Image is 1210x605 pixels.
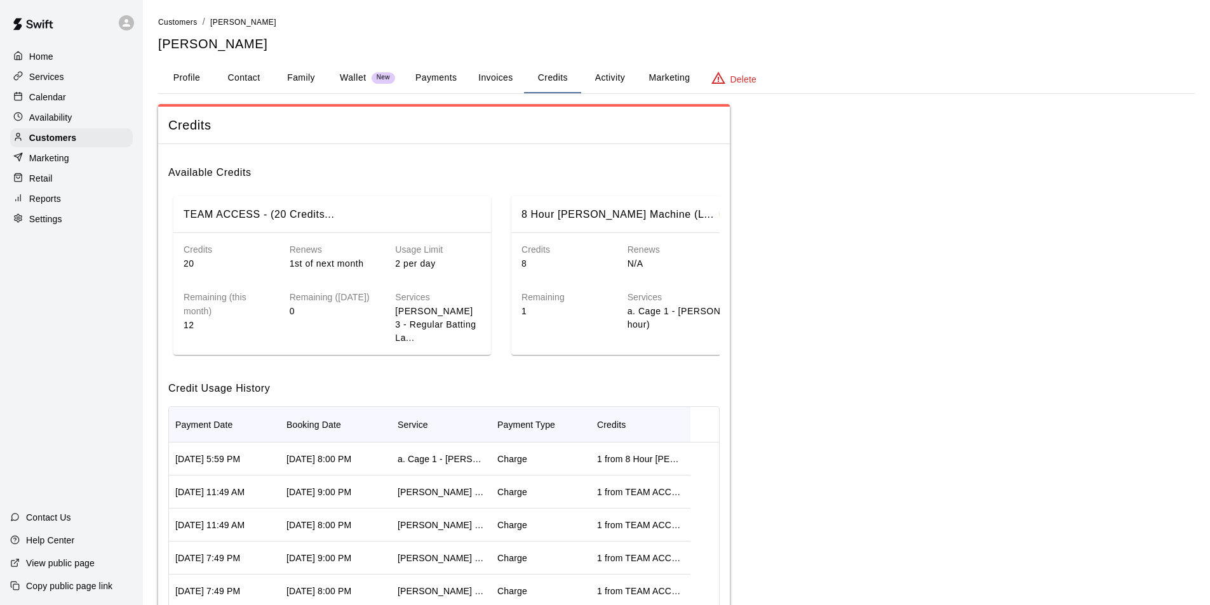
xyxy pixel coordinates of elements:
div: Payment Date [169,407,280,442]
p: 0 [290,305,375,318]
a: Marketing [10,149,133,168]
p: Retail [29,172,53,185]
div: 1 from TEAM ACCESS - (20 Credits - 2 credit redeemable daily) [597,585,684,597]
a: Customers [10,128,133,147]
div: Aug 06, 2025 7:49 PM [175,552,240,564]
button: Payments [405,63,467,93]
div: Booking Date [280,407,391,442]
p: Copy public page link [26,580,112,592]
div: Aug 12, 2025 9:00 PM [286,552,351,564]
p: N/A [628,257,713,270]
p: c. Cage 3 - Regular Batting Lane (1 hour), f. Cage 6 - High Performance Lane (1 hour), g. Cage 7 ... [395,305,481,345]
div: Charge [497,585,527,597]
div: Charge [497,552,527,564]
div: Payment Date [175,407,233,442]
p: Calendar [29,91,66,103]
div: basic tabs example [158,63,1195,93]
p: 8 [521,257,607,270]
p: Delete [730,73,756,86]
span: Customers [158,18,198,27]
div: e. Cage 5 - Regular Batting Lane [398,585,485,597]
h6: Renews [290,243,375,257]
p: Marketing [29,152,69,164]
p: View public page [26,557,95,569]
nav: breadcrumb [158,15,1195,29]
button: Invoices [467,63,524,93]
p: Home [29,50,53,63]
h6: Credits [184,243,269,257]
button: Activity [581,63,638,93]
div: Service [391,407,491,442]
p: 1st of next month [290,257,375,270]
h5: [PERSON_NAME] [158,36,1195,53]
div: 1 from TEAM ACCESS - (20 Credits - 2 credit redeemable daily) [597,552,684,564]
h6: Services [628,291,819,305]
div: Aug 06, 2025 7:49 PM [175,585,240,597]
h6: Credits [521,243,607,257]
h6: Remaining (this month) [184,291,269,319]
div: Charge [497,519,527,531]
span: [PERSON_NAME] [210,18,276,27]
p: Reports [29,192,61,205]
a: Reports [10,189,133,208]
div: Aug 07, 2025 11:49 AM [175,486,245,498]
a: Calendar [10,88,133,107]
button: Contact [215,63,272,93]
p: a. Cage 1 - [PERSON_NAME] Machine (1 hour) [628,305,819,331]
p: 1 [521,305,607,318]
div: Payment Type [497,407,555,442]
a: Availability [10,108,133,127]
div: 1 from TEAM ACCESS - (20 Credits - 2 credit redeemable daily) [597,519,684,531]
span: New [372,74,395,82]
div: Aug 11, 2025 8:00 PM [286,453,351,465]
a: Settings [10,209,133,229]
a: Home [10,47,133,66]
div: Service [398,407,428,442]
div: 1 from TEAM ACCESS - (20 Credits - 2 credit redeemable daily) [597,486,684,498]
a: Services [10,67,133,86]
div: 1 from 8 Hour Trueman Machine (L1) [597,453,684,465]
p: Wallet [340,71,366,84]
a: Retail [10,169,133,188]
p: Settings [29,213,62,225]
button: Profile [158,63,215,93]
div: Aug 07, 2025 11:49 AM [175,519,245,531]
p: Services [29,70,64,83]
li: / [203,15,205,29]
div: Credits [597,407,626,442]
h6: Credit Usage History [168,370,720,397]
p: 12 [184,319,269,332]
h6: 8 Hour Trueman Machine (L1) [521,206,714,223]
a: Customers [158,17,198,27]
div: Payment Type [491,407,591,442]
h6: Services [395,291,481,305]
p: Availability [29,111,72,124]
span: Credits [168,117,720,134]
button: Credits [524,63,581,93]
div: Charge [497,486,527,498]
h6: Renews [628,243,713,257]
div: Aug 14, 2025 9:00 PM [286,486,351,498]
h6: Available Credits [168,154,720,181]
p: 20 [184,257,269,270]
p: 2 per day [395,257,481,270]
h6: Remaining ([DATE]) [290,291,375,305]
h6: Usage Limit [395,243,481,257]
p: Customers [29,131,76,144]
div: c. Cage 3 - Regular Batting Lane [398,486,485,498]
p: Contact Us [26,511,71,524]
div: c. Cage 3 - Regular Batting Lane [398,519,485,531]
div: Charge [497,453,527,465]
div: Aug 14, 2025 8:00 PM [286,519,351,531]
h6: Remaining [521,291,607,305]
p: Help Center [26,534,74,547]
button: Marketing [638,63,700,93]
